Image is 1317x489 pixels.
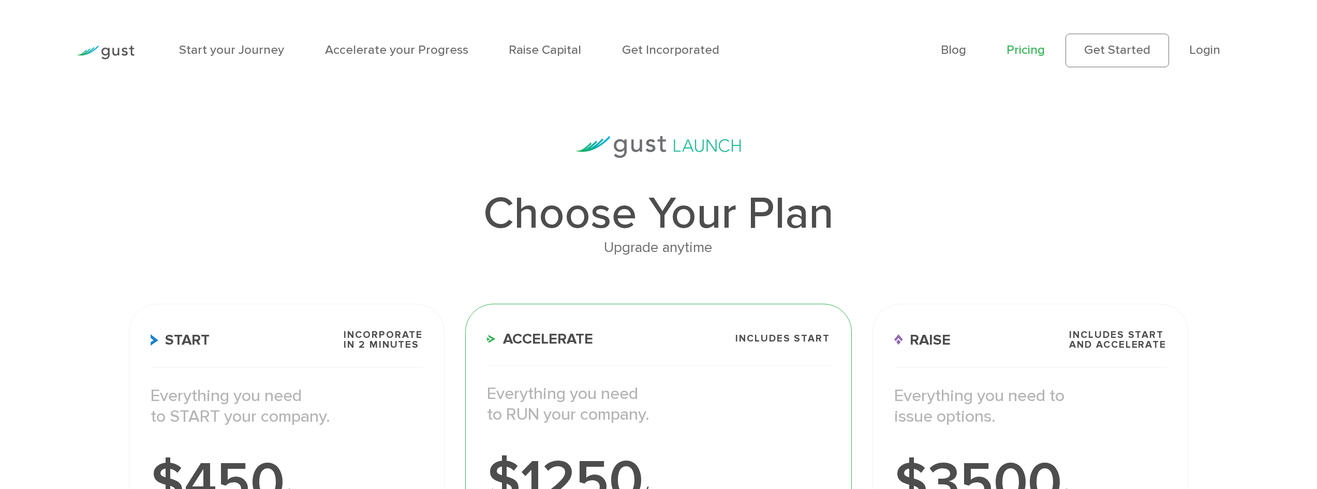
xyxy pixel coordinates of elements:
[1007,42,1045,57] a: Pricing
[151,333,210,347] span: Start
[894,333,951,347] span: Raise
[487,332,593,346] span: Accelerate
[894,386,1166,427] p: Everything you need to issue options.
[1189,42,1220,57] a: Login
[735,334,830,344] span: Includes START
[344,330,423,350] span: Incorporate in 2 Minutes
[1069,330,1166,350] span: Includes START and ACCELERATE
[487,383,830,425] p: Everything you need to RUN your company.
[941,42,966,57] a: Blog
[151,386,423,427] p: Everything you need to START your company.
[129,191,1188,236] h1: Choose Your Plan
[129,236,1188,259] div: Upgrade anytime
[509,42,581,57] a: Raise Capital
[179,42,284,57] a: Start your Journey
[487,335,496,343] img: Accelerate Icon
[77,46,135,60] img: Gust Logo
[575,136,741,158] img: gust-launch-logos.svg
[325,42,468,57] a: Accelerate your Progress
[894,334,903,345] img: Raise Icon
[622,42,719,57] a: Get Incorporated
[1066,34,1169,67] a: Get Started
[151,334,158,345] img: Start Icon X2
